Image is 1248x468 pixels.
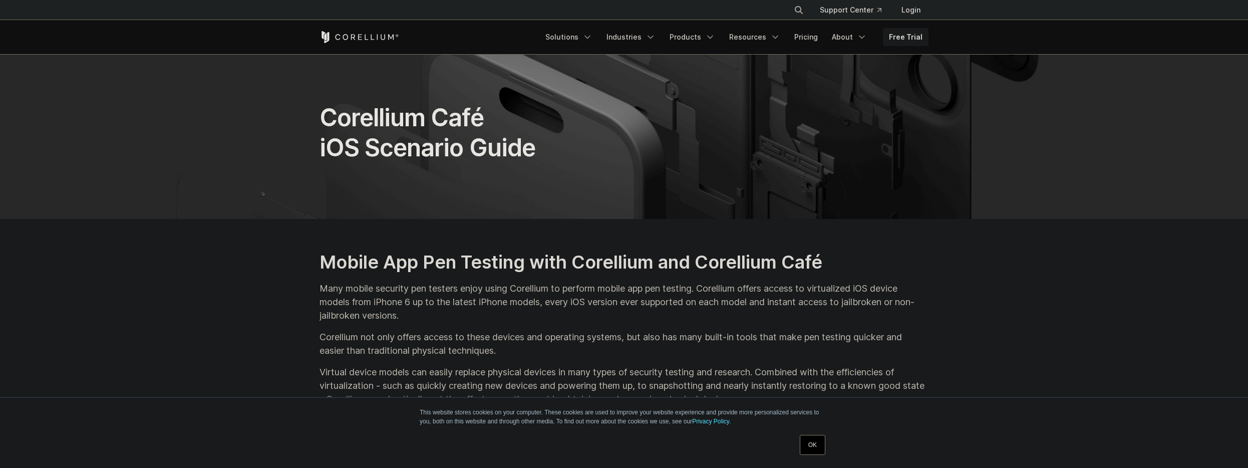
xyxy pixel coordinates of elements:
p: Virtual device models can easily replace physical devices in many types of security testing and r... [320,365,928,406]
a: About [826,28,873,46]
p: Many mobile security pen testers enjoy using Corellium to perform mobile app pen testing. Corelli... [320,282,928,322]
div: Navigation Menu [782,1,928,19]
a: Free Trial [883,28,928,46]
a: Support Center [812,1,889,19]
span: Corellium Café iOS Scenario Guide [320,103,535,162]
a: Pricing [788,28,824,46]
h2: Mobile App Pen Testing with Corellium and Corellium Café [320,251,928,274]
a: OK [800,435,825,455]
a: Products [664,28,721,46]
div: Navigation Menu [539,28,928,46]
p: This website stores cookies on your computer. These cookies are used to improve your website expe... [420,408,828,426]
a: Login [893,1,928,19]
button: Search [790,1,808,19]
a: Industries [600,28,662,46]
a: Solutions [539,28,598,46]
a: Corellium Home [320,31,399,43]
a: Privacy Policy. [692,418,731,425]
a: Resources [723,28,786,46]
p: Corellium not only offers access to these devices and operating systems, but also has many built-... [320,330,928,357]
